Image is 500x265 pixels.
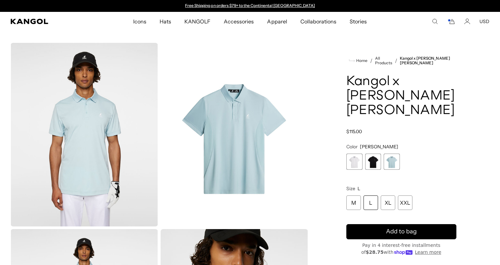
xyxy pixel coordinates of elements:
span: L [358,186,360,191]
label: Black [365,154,381,170]
nav: breadcrumbs [346,56,456,65]
div: 1 of 2 [182,3,318,9]
div: XXL [398,195,412,210]
a: All Products [375,56,392,65]
button: Add to bag [346,224,456,239]
a: Home [349,58,367,64]
span: Accessories [224,12,254,31]
span: Hats [160,12,171,31]
img: color-winter-sky [11,43,158,226]
span: $115.00 [346,129,362,134]
span: KANGOLF [184,12,211,31]
button: USD [480,18,489,24]
label: Winter Sky [384,154,400,170]
span: Color [346,144,358,150]
h1: Kangol x [PERSON_NAME] [PERSON_NAME] [346,74,456,118]
span: Home [355,58,367,63]
a: KANGOLF [178,12,217,31]
div: 1 of 3 [346,154,363,170]
a: Icons [127,12,153,31]
slideshow-component: Announcement bar [182,3,318,9]
a: Collaborations [294,12,343,31]
div: L [364,195,378,210]
a: Kangol x [PERSON_NAME] [PERSON_NAME] [400,56,456,65]
a: Free Shipping on orders $79+ to the Continental [GEOGRAPHIC_DATA] [185,3,315,8]
span: Add to bag [386,227,417,236]
div: Announcement [182,3,318,9]
li: / [392,57,397,65]
span: Icons [133,12,146,31]
div: 3 of 3 [384,154,400,170]
span: Size [346,186,355,191]
a: Account [464,18,470,24]
a: Kangol [11,19,88,24]
span: Apparel [267,12,287,31]
a: Apparel [260,12,293,31]
div: 2 of 3 [365,154,381,170]
div: XL [381,195,395,210]
label: White [346,154,363,170]
a: Accessories [217,12,260,31]
a: Stories [343,12,373,31]
button: Cart [447,18,455,24]
div: M [346,195,361,210]
li: / [367,57,372,65]
a: Hats [153,12,178,31]
img: color-winter-sky [161,43,308,226]
span: [PERSON_NAME] [360,144,398,150]
summary: Search here [432,18,438,24]
span: Collaborations [300,12,336,31]
span: Stories [350,12,367,31]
